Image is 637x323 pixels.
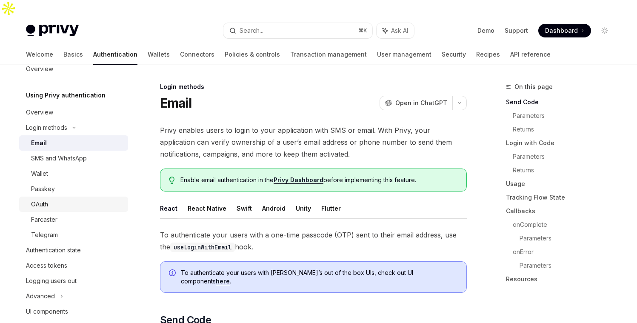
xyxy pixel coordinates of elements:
a: Email [19,135,128,151]
div: Login methods [160,83,467,91]
span: To authenticate your users with a one-time passcode (OTP) sent to their email address, use the hook. [160,229,467,253]
svg: Info [169,269,177,278]
a: Overview [19,105,128,120]
div: Telegram [31,230,58,240]
svg: Tip [169,177,175,184]
div: Wallet [31,169,48,179]
button: React [160,198,177,218]
div: Farcaster [31,214,57,225]
a: Dashboard [538,24,591,37]
div: OAuth [31,199,48,209]
a: Wallets [148,44,170,65]
span: ⌘ K [358,27,367,34]
a: Tracking Flow State [506,191,618,204]
span: Ask AI [391,26,408,35]
a: Basics [63,44,83,65]
a: Parameters [513,109,618,123]
a: SMS and WhatsApp [19,151,128,166]
a: Send Code [506,95,618,109]
a: Parameters [513,150,618,163]
button: Open in ChatGPT [380,96,452,110]
span: To authenticate your users with [PERSON_NAME]’s out of the box UIs, check out UI components . [181,269,458,286]
a: Callbacks [506,204,618,218]
span: Dashboard [545,26,578,35]
button: Search...⌘K [223,23,372,38]
a: Wallet [19,166,128,181]
a: Connectors [180,44,214,65]
a: OAuth [19,197,128,212]
a: Overview [19,61,128,77]
a: Usage [506,177,618,191]
div: Passkey [31,184,55,194]
a: Parameters [520,259,618,272]
div: Logging users out [26,276,77,286]
a: API reference [510,44,551,65]
a: UI components [19,304,128,319]
button: Android [262,198,286,218]
div: Login methods [26,123,67,133]
button: Toggle dark mode [598,24,611,37]
div: Email [31,138,47,148]
a: Demo [477,26,494,35]
h1: Email [160,95,191,111]
div: Authentication state [26,245,81,255]
a: Authentication state [19,243,128,258]
button: Flutter [321,198,341,218]
button: React Native [188,198,226,218]
a: Authentication [93,44,137,65]
a: Returns [513,163,618,177]
span: On this page [514,82,553,92]
a: Login with Code [506,136,618,150]
a: Logging users out [19,273,128,289]
a: Security [442,44,466,65]
code: useLoginWithEmail [170,243,235,252]
div: Access tokens [26,260,67,271]
button: Ask AI [377,23,414,38]
span: Privy enables users to login to your application with SMS or email. With Privy, your application ... [160,124,467,160]
h5: Using Privy authentication [26,90,106,100]
div: SMS and WhatsApp [31,153,87,163]
a: Transaction management [290,44,367,65]
a: Access tokens [19,258,128,273]
a: Parameters [520,232,618,245]
a: Privy Dashboard [274,176,323,184]
a: Policies & controls [225,44,280,65]
a: Resources [506,272,618,286]
div: Search... [240,26,263,36]
div: UI components [26,306,68,317]
div: Overview [26,107,53,117]
a: Welcome [26,44,53,65]
img: light logo [26,25,79,37]
a: Farcaster [19,212,128,227]
div: Advanced [26,291,55,301]
a: Support [505,26,528,35]
div: Overview [26,64,53,74]
a: Telegram [19,227,128,243]
button: Swift [237,198,252,218]
a: onError [513,245,618,259]
span: Enable email authentication in the before implementing this feature. [180,176,457,184]
button: Unity [296,198,311,218]
a: Passkey [19,181,128,197]
a: Returns [513,123,618,136]
span: Open in ChatGPT [395,99,447,107]
a: here [216,277,230,285]
a: Recipes [476,44,500,65]
a: onComplete [513,218,618,232]
a: User management [377,44,431,65]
